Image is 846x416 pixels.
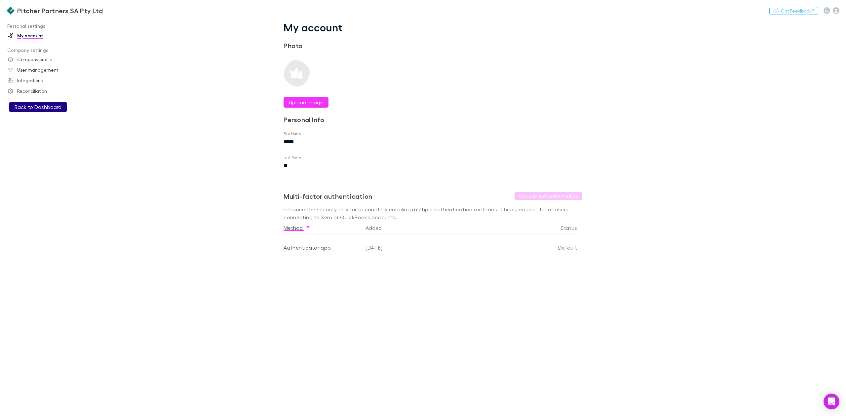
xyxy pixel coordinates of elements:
[1,86,94,96] a: Reconciliation
[284,205,582,221] p: Enhance the security of your account by enabling multiple authentication methods. This is require...
[284,21,582,34] h1: My account
[1,54,94,65] a: Company profile
[3,3,107,18] a: Pitcher Partners SA Pty Ltd
[515,192,582,200] button: Add authentication method
[1,75,94,86] a: Integrations
[365,221,390,234] button: Added
[284,116,383,123] h3: Personal Info
[284,131,302,136] label: First Name
[363,234,518,261] div: [DATE]
[284,97,328,108] button: Upload image
[284,192,372,200] h3: Multi-factor authentication
[284,234,360,261] div: Authenticator app
[561,221,585,234] button: Status
[1,30,94,41] a: My account
[284,60,310,87] img: Preview
[9,102,67,112] button: Back to Dashboard
[1,46,94,54] p: Company settings
[284,42,383,50] h3: Photo
[1,22,94,30] p: Personal settings
[7,7,15,15] img: Pitcher Partners SA Pty Ltd's Logo
[518,234,577,261] div: Default
[284,155,302,160] label: Last Name
[769,7,818,15] button: Got Feedback?
[824,394,839,409] div: Open Intercom Messenger
[284,221,311,234] button: Method
[17,7,103,15] h3: Pitcher Partners SA Pty Ltd
[289,98,323,106] label: Upload image
[1,65,94,75] a: User management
